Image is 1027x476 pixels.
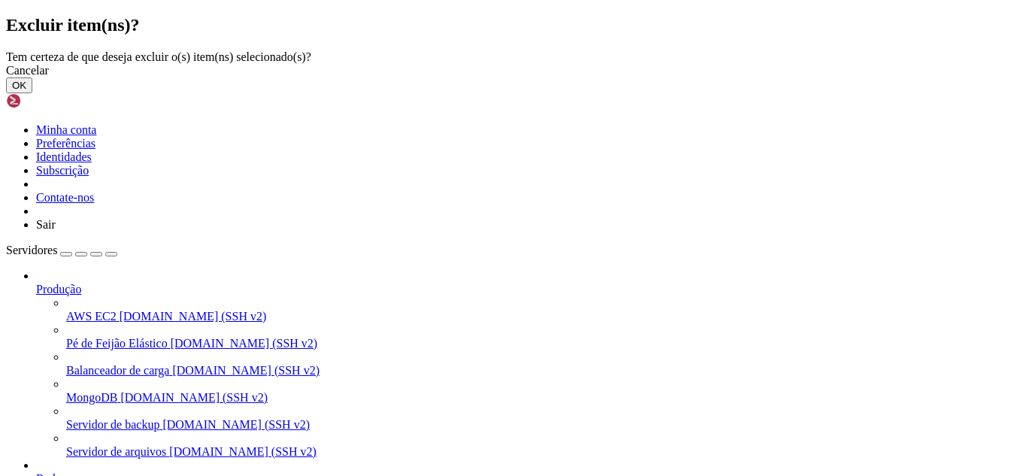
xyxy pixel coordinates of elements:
[162,418,310,431] font: [DOMAIN_NAME] (SSH v2)
[169,445,317,458] font: [DOMAIN_NAME] (SSH v2)
[6,244,117,256] a: Servidores
[6,6,409,18] font: Bem-vindo ao Ubuntu 24.04.3 LTS (GNU/Linux 6.8.0-71-generic x86_64)
[6,77,32,93] button: OK
[6,185,445,197] font: A Manutenção de Segurança Expandida para Aplicativos não está habilitada.
[6,64,49,77] font: Cancelar
[66,310,1021,323] a: AWS EC2 [DOMAIN_NAME] (SSH v2)
[66,405,1021,432] li: Servidor de backup [DOMAIN_NAME] (SSH v2)
[66,310,117,323] font: AWS EC2
[36,269,1021,459] li: Produção
[66,364,169,377] font: Balanceador de carga
[66,377,1021,405] li: MongoDB [DOMAIN_NAME] (SSH v2)
[66,418,159,431] font: Servidor de backup
[66,350,1021,377] li: Balanceador de carga [DOMAIN_NAME] (SSH v2)
[6,19,12,32] div: (0, 1)
[6,15,140,35] font: Excluir item(ns)?
[6,57,180,69] font: * Suporte: [URL][DOMAIN_NAME]
[6,6,174,18] font: Conectando [TECHNICAL_ID]...
[66,445,1021,459] a: Servidor de arquivos [DOMAIN_NAME] (SSH v2)
[6,93,92,108] img: Shellngn
[66,323,1021,350] li: Pé de Feijão Elástico [DOMAIN_NAME] (SSH v2)
[6,313,337,325] font: Último login: Sex 5 Set 01:32:43 2025 de [TECHNICAL_ID]
[36,123,96,136] a: Minha conta
[6,223,427,235] font: Para ver essas atualizações adicionais, execute: apt list --upgradable
[6,244,57,256] font: Servidores
[36,137,95,150] a: Preferências
[6,249,457,261] font: 1 atualização de segurança adicional pode ser aplicada com aplicativos ESM.
[6,147,355,159] font: Uso de swap: 0% de endereço IPv6 para eth0: [TECHNICAL_ID]
[6,44,174,56] font: * Gestão: [URL][DOMAIN_NAME]
[66,364,1021,377] a: Balanceador de carga [DOMAIN_NAME] (SSH v2)
[12,80,26,91] font: OK
[172,364,320,377] font: [DOMAIN_NAME] (SSH v2)
[36,164,89,177] a: Subscrição
[66,445,166,458] font: Servidor de arquivos
[6,326,102,338] font: root@teonchat:~#
[6,83,379,95] font: Informações do sistema em sáb. 6 de set. de 2025, 01:58:45 UTC
[66,337,1021,350] a: Pé de Feijão Elástico [DOMAIN_NAME] (SSH v2)
[66,296,1021,323] li: AWS EC2 [DOMAIN_NAME] (SSH v2)
[36,191,94,204] a: Contate-nos
[66,391,117,404] font: MongoDB
[66,391,1021,405] a: MongoDB [DOMAIN_NAME] (SSH v2)
[6,121,307,133] font: Uso de /: 10,6% de 37,23 GB Usuários conectados: 0
[6,50,311,63] font: Tem certeza de que deseja excluir o(s) item(ns) selecionado(s)?
[171,337,318,350] font: [DOMAIN_NAME] (SSH v2)
[6,300,247,312] font: *** É necessário reiniciar o sistema ***
[114,326,120,338] div: (17, 25)
[36,283,81,296] font: Produção
[36,283,1021,296] a: Produção
[6,262,499,274] font: Saiba mais sobre como habilitar o serviço de aplicativos ESM em [URL][DOMAIN_NAME]
[36,150,92,163] a: Identidades
[6,108,223,120] font: Carga do sistema: 0,0 Processos: 124
[120,310,267,323] font: [DOMAIN_NAME] (SSH v2)
[66,418,1021,432] a: Servidor de backup [DOMAIN_NAME] (SSH v2)
[36,218,56,231] font: Sair
[6,211,301,223] font: 4 atualizações podem ser aplicadas imediatamente.
[6,134,361,146] font: Uso de memória: 12% Endereço IPv4 para eth0: [TECHNICAL_ID]
[66,337,168,350] font: Pé de Feijão Elástico
[120,391,268,404] font: [DOMAIN_NAME] (SSH v2)
[6,32,211,44] font: * Documentação: [URL][DOMAIN_NAME]
[66,432,1021,459] li: Servidor de arquivos [DOMAIN_NAME] (SSH v2)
